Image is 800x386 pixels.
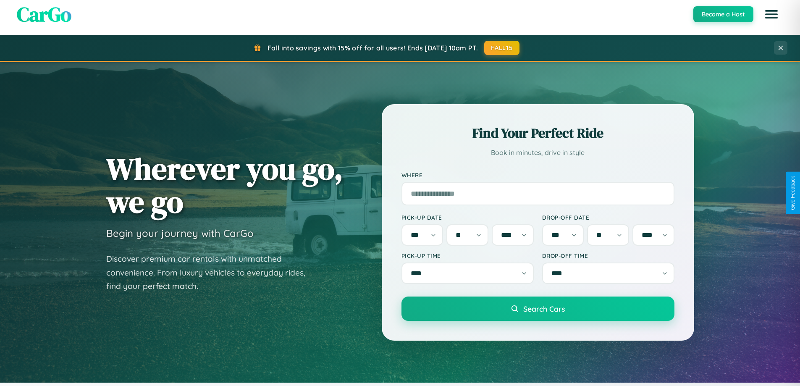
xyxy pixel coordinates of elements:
h3: Begin your journey with CarGo [106,227,254,239]
span: Search Cars [523,304,565,313]
p: Discover premium car rentals with unmatched convenience. From luxury vehicles to everyday rides, ... [106,252,316,293]
label: Drop-off Time [542,252,674,259]
label: Pick-up Time [401,252,534,259]
button: Open menu [760,3,783,26]
button: Search Cars [401,297,674,321]
button: FALL15 [484,41,519,55]
span: Fall into savings with 15% off for all users! Ends [DATE] 10am PT. [268,44,478,52]
p: Book in minutes, drive in style [401,147,674,159]
button: Become a Host [693,6,753,22]
h2: Find Your Perfect Ride [401,124,674,142]
div: Give Feedback [790,176,796,210]
label: Drop-off Date [542,214,674,221]
label: Where [401,171,674,179]
h1: Wherever you go, we go [106,152,343,218]
label: Pick-up Date [401,214,534,221]
span: CarGo [17,0,71,28]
